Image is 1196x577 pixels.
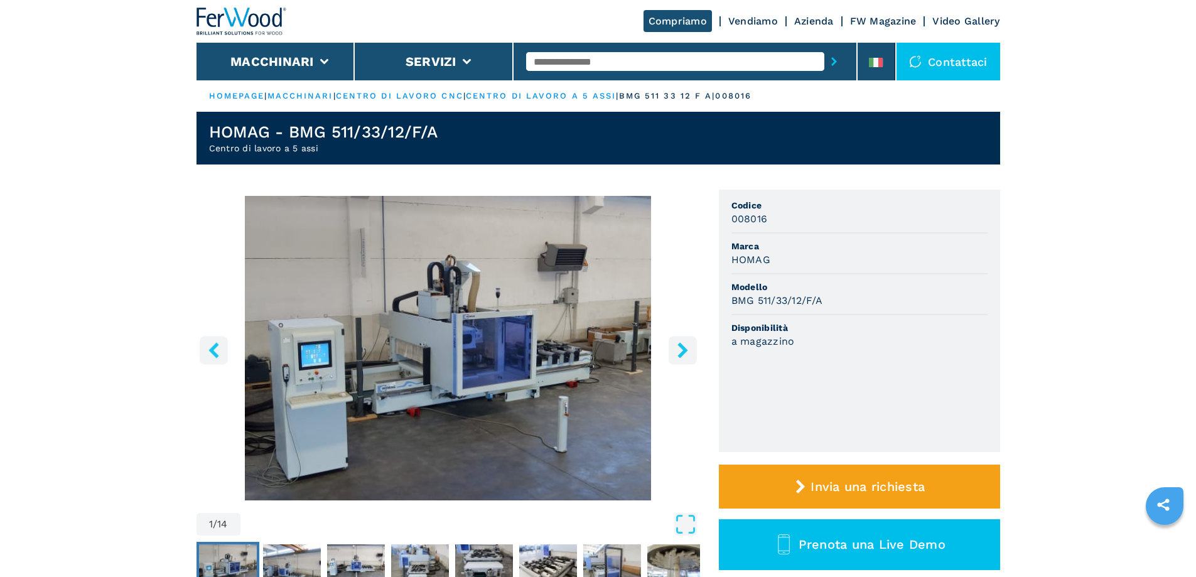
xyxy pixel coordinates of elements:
a: FW Magazine [850,15,917,27]
a: centro di lavoro cnc [336,91,463,100]
img: Ferwood [197,8,287,35]
button: right-button [669,336,697,364]
button: left-button [200,336,228,364]
a: centro di lavoro a 5 assi [466,91,617,100]
a: Video Gallery [932,15,999,27]
p: 008016 [715,90,752,102]
span: 1 [209,519,213,529]
h3: a magazzino [731,334,795,348]
a: macchinari [267,91,333,100]
span: | [463,91,466,100]
span: Invia una richiesta [811,479,925,494]
button: Open Fullscreen [244,513,697,536]
button: Servizi [406,54,456,69]
span: Prenota una Live Demo [799,537,945,552]
div: Contattaci [897,43,1000,80]
button: Prenota una Live Demo [719,519,1000,570]
button: Invia una richiesta [719,465,1000,509]
a: Azienda [794,15,834,27]
span: Modello [731,281,988,293]
img: Contattaci [909,55,922,68]
span: / [213,519,217,529]
span: 14 [217,519,228,529]
div: Go to Slide 1 [197,196,700,500]
h3: BMG 511/33/12/F/A [731,293,822,308]
span: | [616,91,618,100]
a: Vendiamo [728,15,778,27]
h3: HOMAG [731,252,770,267]
h3: 008016 [731,212,768,226]
a: Compriamo [644,10,712,32]
img: Centro di lavoro a 5 assi HOMAG BMG 511/33/12/F/A [197,196,700,500]
span: | [333,91,336,100]
a: sharethis [1148,489,1179,520]
span: Disponibilità [731,321,988,334]
span: Marca [731,240,988,252]
h2: Centro di lavoro a 5 assi [209,142,438,154]
span: Codice [731,199,988,212]
h1: HOMAG - BMG 511/33/12/F/A [209,122,438,142]
p: bmg 511 33 12 f a | [619,90,716,102]
span: | [264,91,267,100]
button: submit-button [824,47,844,76]
button: Macchinari [230,54,314,69]
a: HOMEPAGE [209,91,265,100]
